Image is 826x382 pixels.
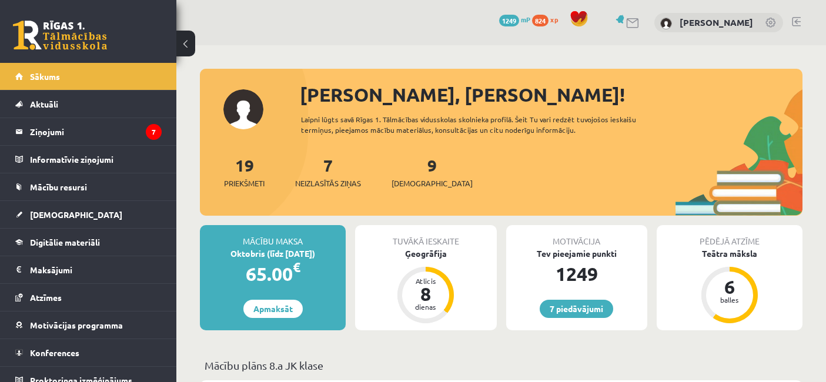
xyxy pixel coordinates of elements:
[243,300,303,318] a: Apmaksāt
[355,225,496,247] div: Tuvākā ieskaite
[15,256,162,283] a: Maksājumi
[540,300,613,318] a: 7 piedāvājumi
[660,18,672,29] img: Linda Liepiņa
[499,15,519,26] span: 1249
[205,357,798,373] p: Mācību plāns 8.a JK klase
[521,15,530,24] span: mP
[200,247,346,260] div: Oktobris (līdz [DATE])
[657,247,802,260] div: Teātra māksla
[680,16,753,28] a: [PERSON_NAME]
[506,247,647,260] div: Tev pieejamie punkti
[300,81,802,109] div: [PERSON_NAME], [PERSON_NAME]!
[30,347,79,358] span: Konferences
[408,277,443,284] div: Atlicis
[532,15,564,24] a: 824 xp
[295,177,361,189] span: Neizlasītās ziņas
[295,155,361,189] a: 7Neizlasītās ziņas
[15,201,162,228] a: [DEMOGRAPHIC_DATA]
[657,247,802,325] a: Teātra māksla 6 balles
[355,247,496,260] div: Ģeogrāfija
[712,277,747,296] div: 6
[15,63,162,90] a: Sākums
[499,15,530,24] a: 1249 mP
[301,114,663,135] div: Laipni lūgts savā Rīgas 1. Tālmācības vidusskolas skolnieka profilā. Šeit Tu vari redzēt tuvojošo...
[355,247,496,325] a: Ģeogrāfija Atlicis 8 dienas
[15,91,162,118] a: Aktuāli
[224,177,265,189] span: Priekšmeti
[550,15,558,24] span: xp
[15,118,162,145] a: Ziņojumi7
[712,296,747,303] div: balles
[15,229,162,256] a: Digitālie materiāli
[506,260,647,288] div: 1249
[392,155,473,189] a: 9[DEMOGRAPHIC_DATA]
[30,146,162,173] legend: Informatīvie ziņojumi
[30,99,58,109] span: Aktuāli
[532,15,549,26] span: 824
[13,21,107,50] a: Rīgas 1. Tālmācības vidusskola
[15,311,162,339] a: Motivācijas programma
[15,173,162,200] a: Mācību resursi
[15,339,162,366] a: Konferences
[408,303,443,310] div: dienas
[30,237,100,247] span: Digitālie materiāli
[293,259,300,276] span: €
[506,225,647,247] div: Motivācija
[224,155,265,189] a: 19Priekšmeti
[146,124,162,140] i: 7
[30,71,60,82] span: Sākums
[30,320,123,330] span: Motivācijas programma
[657,225,802,247] div: Pēdējā atzīme
[30,256,162,283] legend: Maksājumi
[15,146,162,173] a: Informatīvie ziņojumi
[408,284,443,303] div: 8
[392,177,473,189] span: [DEMOGRAPHIC_DATA]
[200,225,346,247] div: Mācību maksa
[15,284,162,311] a: Atzīmes
[30,209,122,220] span: [DEMOGRAPHIC_DATA]
[30,118,162,145] legend: Ziņojumi
[200,260,346,288] div: 65.00
[30,182,87,192] span: Mācību resursi
[30,292,62,303] span: Atzīmes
